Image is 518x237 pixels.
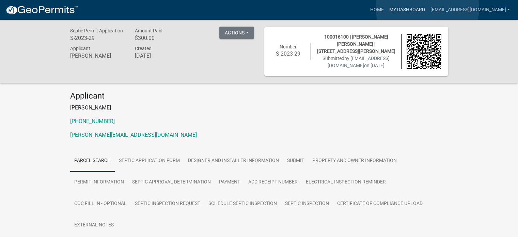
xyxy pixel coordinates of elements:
[317,34,395,54] span: 100016100 | [PERSON_NAME] [PERSON_NAME] | [STREET_ADDRESS][PERSON_NAME]
[204,193,281,215] a: Schedule Septic Inspection
[70,35,125,41] h6: S-2023-29
[367,3,386,16] a: Home
[70,150,115,172] a: Parcel search
[70,46,90,51] span: Applicant
[70,193,131,215] a: COC Fill In - Optional
[70,118,115,124] a: [PHONE_NUMBER]
[407,34,441,69] img: QR code
[244,172,302,193] a: Add Receipt Number
[281,193,333,215] a: Septic Inspection
[215,172,244,193] a: Payment
[427,3,513,16] a: [EMAIL_ADDRESS][DOMAIN_NAME]
[135,53,189,59] h6: [DATE]
[184,150,283,172] a: Designer and Installer Information
[302,172,390,193] a: Electrical Inspection Reminder
[70,53,125,59] h6: [PERSON_NAME]
[135,28,162,33] span: Amount Paid
[70,172,128,193] a: Permit Information
[333,193,427,215] a: Certificate of Compliance Upload
[70,104,448,112] p: [PERSON_NAME]
[328,56,390,68] span: by [EMAIL_ADDRESS][DOMAIN_NAME]
[323,56,390,68] span: Submitted on [DATE]
[70,214,118,236] a: External Notes
[283,150,308,172] a: Submit
[135,35,189,41] h6: $300.00
[271,50,306,57] h6: S-2023-29
[219,27,254,39] button: Actions
[70,28,123,33] span: Septic Permit Application
[131,193,204,215] a: Septic Inspection Request
[280,44,297,49] span: Number
[115,150,184,172] a: Septic Application Form
[135,46,151,51] span: Created
[70,91,448,101] h4: Applicant
[128,172,215,193] a: Septic Approval Determination
[308,150,401,172] a: Property and Owner Information
[70,132,197,138] a: [PERSON_NAME][EMAIL_ADDRESS][DOMAIN_NAME]
[386,3,427,16] a: My Dashboard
